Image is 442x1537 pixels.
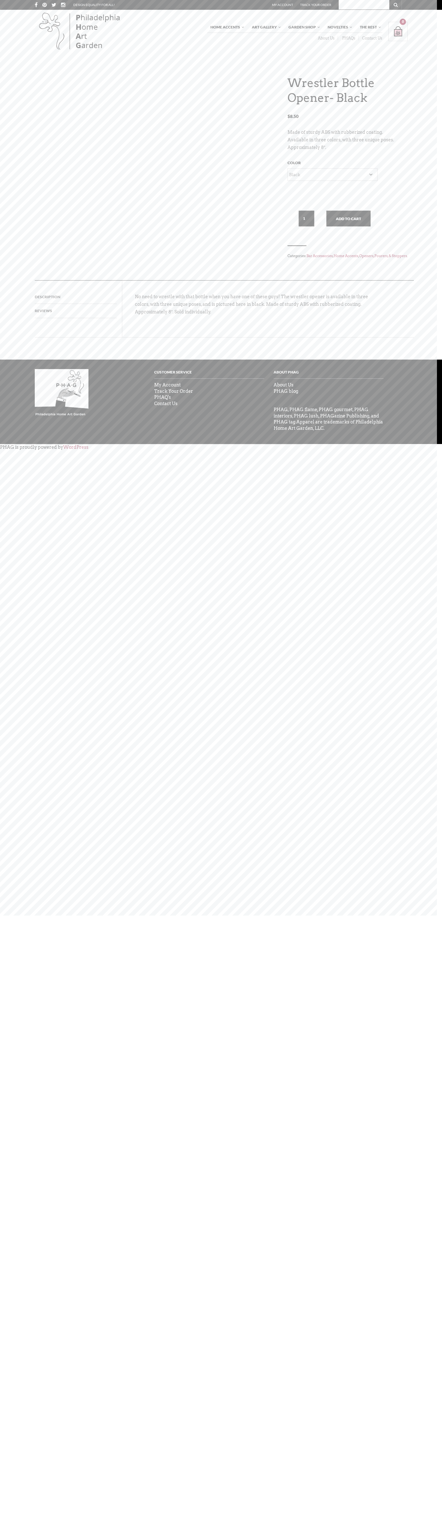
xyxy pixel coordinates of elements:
span: Categories: , , . [288,252,408,259]
label: Color [288,159,301,168]
a: My Account [154,382,181,387]
a: PHAQ's [154,395,171,400]
p: No need to wrestle with that bottle when you have one of these guys! The wrestler opener is avail... [135,293,373,322]
a: Home Accents [207,22,245,33]
h4: About PHag [274,369,384,379]
button: Add to cart [326,211,371,226]
span: $ [288,114,290,119]
a: The Rest [357,22,382,33]
a: My Account [272,3,293,7]
a: Reviews [35,304,52,318]
a: Description [35,290,60,304]
h1: Wrestler Bottle Opener- Black [288,76,408,105]
p: PHAG, PHAG flame, PHAG gourmet, PHAG interiors, PHAG lush, PHAGazine Publishing, and PHAG tag App... [274,407,384,431]
a: Openers, Pourers, & Stoppers [359,254,407,258]
a: About Us [314,36,338,41]
h4: Customer Service [154,369,264,379]
p: Made of sturdy ABS with rubberized coating. [288,129,408,136]
a: Contact Us [359,36,382,41]
a: Novelties [324,22,353,33]
input: Qty [299,211,314,226]
a: Contact Us [154,401,178,406]
div: 0 [400,19,406,25]
a: Garden Shop [285,22,321,33]
a: WordPress [63,445,88,450]
img: phag-logo-compressor.gif [35,369,88,417]
a: PHAG blog [274,389,298,394]
a: Home Accents [334,254,358,258]
p: Available in three colors, with three unique poses. [288,136,408,144]
a: About Us [274,382,294,387]
a: Track Your Order [154,389,193,394]
a: Track Your Order [300,3,331,7]
a: Bar Accessories [306,254,333,258]
bdi: 8.50 [288,114,299,119]
p: Approximately 8″. [288,144,408,151]
a: PHAQs [338,36,359,41]
a: Art Gallery [249,22,282,33]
